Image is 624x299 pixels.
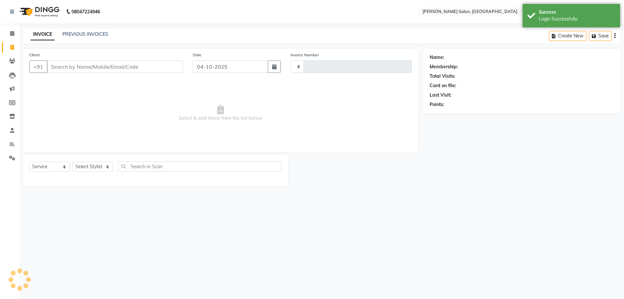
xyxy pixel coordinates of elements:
[430,101,444,108] div: Points:
[47,61,183,73] input: Search by Name/Mobile/Email/Code
[31,29,55,40] a: INVOICE
[430,82,456,89] div: Card on file:
[430,54,444,61] div: Name:
[430,92,451,99] div: Last Visit:
[17,3,61,21] img: logo
[29,61,47,73] button: +91
[430,63,458,70] div: Membership:
[29,52,40,58] label: Client
[193,52,201,58] label: Date
[539,9,615,16] div: Success
[118,161,281,171] input: Search or Scan
[29,81,412,146] span: Select & add items from the list below
[291,52,319,58] label: Invoice Number
[539,16,615,22] div: Login Successfully.
[62,31,108,37] a: PREVIOUS INVOICES
[71,3,100,21] b: 08047224946
[430,73,455,80] div: Total Visits:
[549,31,586,41] button: Create New
[589,31,612,41] button: Save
